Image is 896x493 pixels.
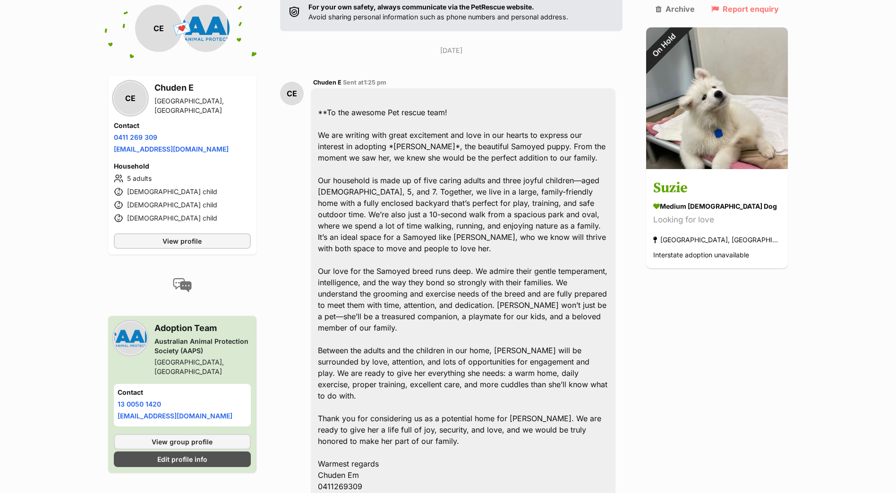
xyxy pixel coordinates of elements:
div: [GEOGRAPHIC_DATA], [GEOGRAPHIC_DATA] [154,357,251,376]
h4: Household [114,161,251,171]
img: conversation-icon-4a6f8262b818ee0b60e3300018af0b2d0b884aa5de6e9bcb8d3d4eeb1a70a7c4.svg [173,278,192,292]
a: Edit profile info [114,451,251,467]
span: 1:25 pm [364,79,386,86]
span: View group profile [152,437,213,447]
div: [GEOGRAPHIC_DATA], [GEOGRAPHIC_DATA] [154,96,251,115]
span: Sent at [343,79,386,86]
a: 13 0050 1420 [118,400,161,408]
a: On Hold [646,161,788,171]
img: Australian Animal Protection Society (AAPS) profile pic [114,322,147,355]
img: Australian Animal Protection Society (AAPS) profile pic [182,5,230,52]
span: Edit profile info [157,454,207,464]
li: 5 adults [114,173,251,184]
span: 💌 [171,18,193,39]
span: Interstate adoption unavailable [653,251,749,259]
h4: Contact [114,121,251,130]
p: [DATE] [280,45,623,55]
h3: Adoption Team [154,322,251,335]
a: [EMAIL_ADDRESS][DOMAIN_NAME] [118,412,232,420]
h3: Suzie [653,178,781,199]
a: Suzie medium [DEMOGRAPHIC_DATA] Dog Looking for love [GEOGRAPHIC_DATA], [GEOGRAPHIC_DATA] Interst... [646,171,788,269]
div: CE [280,82,304,105]
div: On Hold [633,15,695,76]
img: Suzie [646,27,788,169]
a: Report enquiry [711,5,779,13]
h4: Contact [118,388,247,397]
a: View profile [114,233,251,249]
a: [EMAIL_ADDRESS][DOMAIN_NAME] [114,145,229,153]
li: [DEMOGRAPHIC_DATA] child [114,212,251,224]
a: View group profile [114,434,251,450]
div: Looking for love [653,214,781,227]
div: CE [114,82,147,115]
span: Chuden E [313,79,341,86]
span: View profile [162,236,202,246]
p: Avoid sharing personal information such as phone numbers and personal address. [308,2,568,22]
a: Archive [656,5,695,13]
div: medium [DEMOGRAPHIC_DATA] Dog [653,202,781,212]
h3: Chuden E [154,81,251,94]
div: CE [135,5,182,52]
a: 0411 269 309 [114,133,157,141]
strong: For your own safety, always communicate via the PetRescue website. [308,3,534,11]
div: Australian Animal Protection Society (AAPS) [154,337,251,356]
div: [GEOGRAPHIC_DATA], [GEOGRAPHIC_DATA] [653,234,781,246]
li: [DEMOGRAPHIC_DATA] child [114,186,251,197]
li: [DEMOGRAPHIC_DATA] child [114,199,251,211]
